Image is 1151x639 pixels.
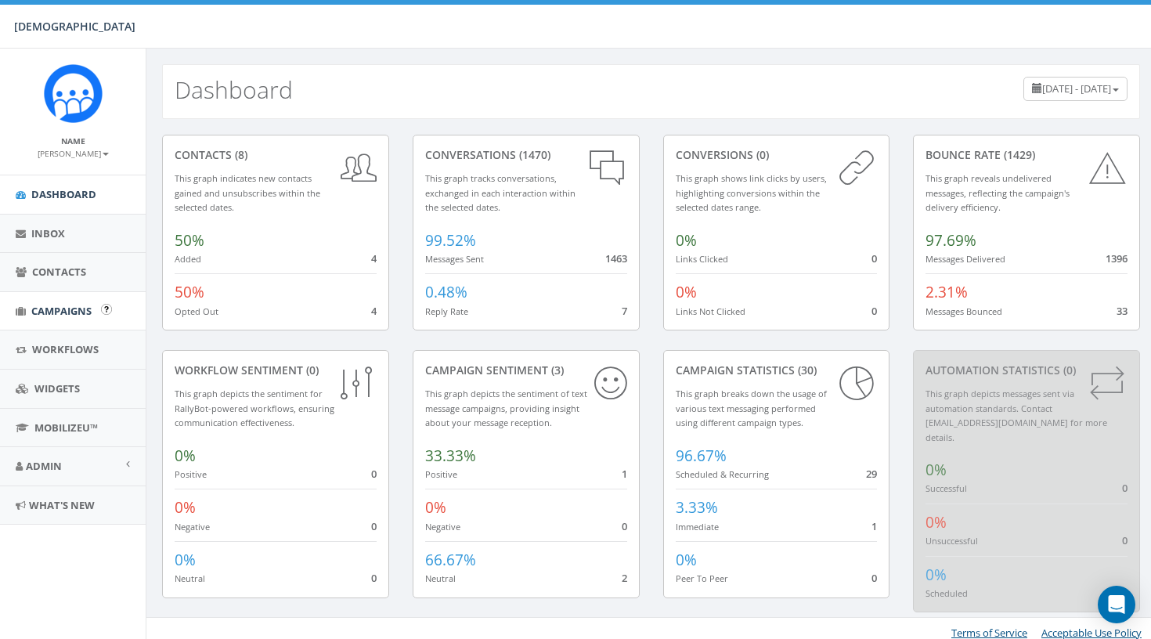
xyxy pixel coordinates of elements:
[31,226,65,240] span: Inbox
[795,363,817,377] span: (30)
[101,304,112,315] input: Submit
[676,172,827,213] small: This graph shows link clicks by users, highlighting conversions within the selected dates range.
[871,251,877,265] span: 0
[38,146,109,160] a: [PERSON_NAME]
[676,388,827,428] small: This graph breaks down the usage of various text messaging performed using different campaign types.
[371,467,377,481] span: 0
[371,251,377,265] span: 4
[866,467,877,481] span: 29
[175,572,205,584] small: Neutral
[1060,363,1076,377] span: (0)
[753,147,769,162] span: (0)
[425,305,468,317] small: Reply Rate
[425,388,587,428] small: This graph depicts the sentiment of text message campaigns, providing insight about your message ...
[1001,147,1035,162] span: (1429)
[925,565,947,585] span: 0%
[175,253,201,265] small: Added
[175,388,334,428] small: This graph depicts the sentiment for RallyBot-powered workflows, ensuring communication effective...
[925,230,976,251] span: 97.69%
[1117,304,1128,318] span: 33
[32,342,99,356] span: Workflows
[371,519,377,533] span: 0
[925,535,978,547] small: Unsuccessful
[425,253,484,265] small: Messages Sent
[425,521,460,532] small: Negative
[425,282,467,302] span: 0.48%
[32,265,86,279] span: Contacts
[1106,251,1128,265] span: 1396
[925,305,1002,317] small: Messages Bounced
[175,147,377,163] div: contacts
[676,572,728,584] small: Peer To Peer
[676,550,697,570] span: 0%
[425,468,457,480] small: Positive
[31,304,92,318] span: Campaigns
[925,147,1128,163] div: Bounce Rate
[925,282,968,302] span: 2.31%
[232,147,247,162] span: (8)
[175,172,320,213] small: This graph indicates new contacts gained and unsubscribes within the selected dates.
[38,148,109,159] small: [PERSON_NAME]
[303,363,319,377] span: (0)
[175,305,218,317] small: Opted Out
[676,446,727,466] span: 96.67%
[676,363,878,378] div: Campaign Statistics
[175,497,196,518] span: 0%
[425,497,446,518] span: 0%
[29,498,95,512] span: What's New
[622,304,627,318] span: 7
[925,482,967,494] small: Successful
[175,230,204,251] span: 50%
[175,550,196,570] span: 0%
[1098,586,1135,623] div: Open Intercom Messenger
[676,230,697,251] span: 0%
[622,467,627,481] span: 1
[676,468,769,480] small: Scheduled & Recurring
[871,304,877,318] span: 0
[925,253,1005,265] small: Messages Delivered
[31,187,96,201] span: Dashboard
[676,305,745,317] small: Links Not Clicked
[622,519,627,533] span: 0
[676,521,719,532] small: Immediate
[1122,481,1128,495] span: 0
[61,135,85,146] small: Name
[175,77,293,103] h2: Dashboard
[425,147,627,163] div: conversations
[925,587,968,599] small: Scheduled
[34,421,98,435] span: MobilizeU™
[425,572,456,584] small: Neutral
[925,512,947,532] span: 0%
[175,468,207,480] small: Positive
[371,571,377,585] span: 0
[175,282,204,302] span: 50%
[425,550,476,570] span: 66.67%
[516,147,550,162] span: (1470)
[871,571,877,585] span: 0
[44,64,103,123] img: Rally_Corp_Icon.png
[676,253,728,265] small: Links Clicked
[1122,533,1128,547] span: 0
[622,571,627,585] span: 2
[371,304,377,318] span: 4
[676,282,697,302] span: 0%
[676,147,878,163] div: conversions
[175,446,196,466] span: 0%
[871,519,877,533] span: 1
[425,172,575,213] small: This graph tracks conversations, exchanged in each interaction within the selected dates.
[925,172,1070,213] small: This graph reveals undelivered messages, reflecting the campaign's delivery efficiency.
[925,388,1107,443] small: This graph depicts messages sent via automation standards. Contact [EMAIL_ADDRESS][DOMAIN_NAME] f...
[34,381,80,395] span: Widgets
[425,230,476,251] span: 99.52%
[925,363,1128,378] div: Automation Statistics
[175,363,377,378] div: Workflow Sentiment
[425,363,627,378] div: Campaign Sentiment
[175,521,210,532] small: Negative
[605,251,627,265] span: 1463
[925,460,947,480] span: 0%
[26,459,62,473] span: Admin
[1042,81,1111,96] span: [DATE] - [DATE]
[676,497,718,518] span: 3.33%
[548,363,564,377] span: (3)
[14,19,135,34] span: [DEMOGRAPHIC_DATA]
